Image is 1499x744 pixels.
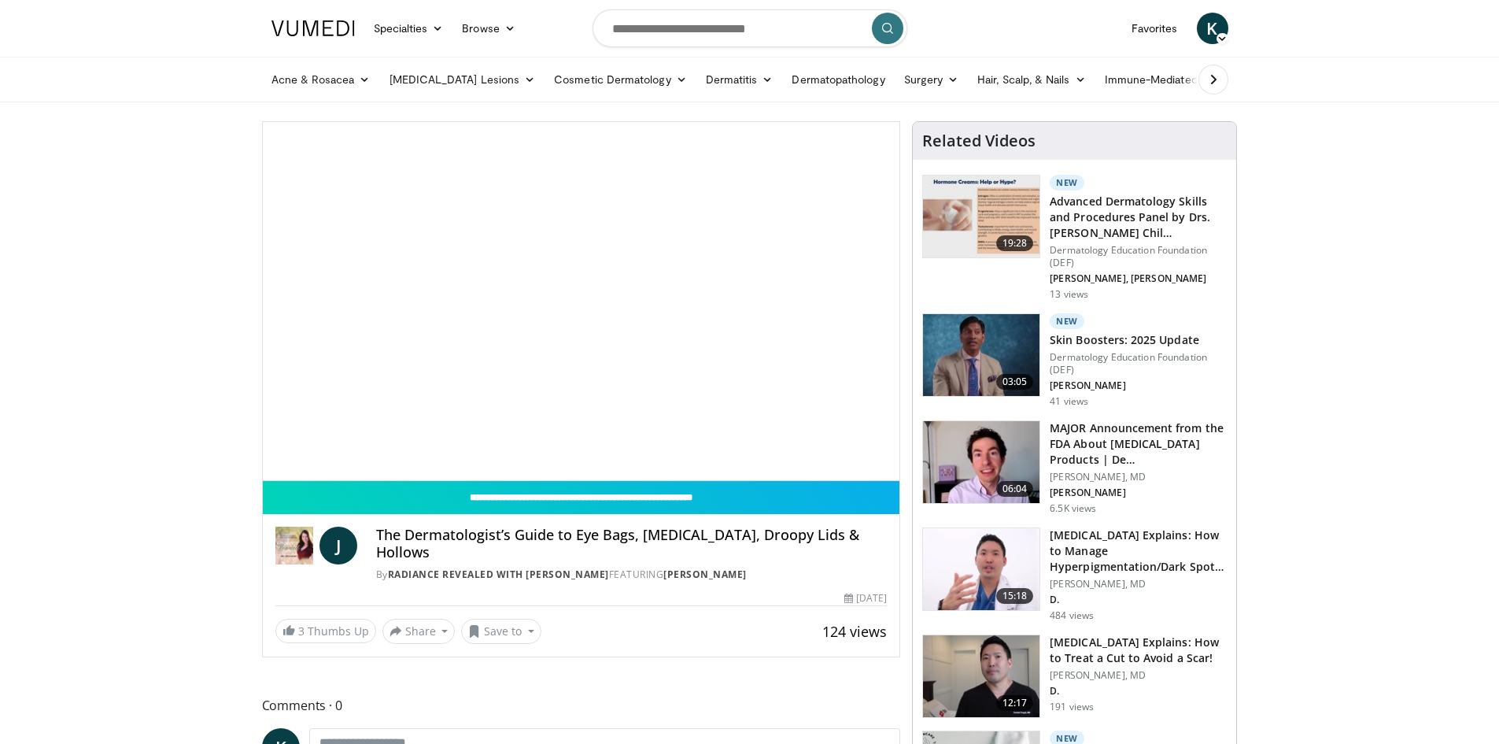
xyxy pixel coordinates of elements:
h3: [MEDICAL_DATA] Explains: How to Treat a Cut to Avoid a Scar! [1050,635,1227,666]
p: 13 views [1050,288,1088,301]
p: Dermatology Education Foundation (DEF) [1050,351,1227,376]
p: [PERSON_NAME] [1050,379,1227,392]
span: 03:05 [996,374,1034,390]
a: 3 Thumbs Up [275,619,376,643]
p: 484 views [1050,609,1094,622]
span: 3 [298,624,305,639]
span: 19:28 [996,235,1034,251]
p: [PERSON_NAME], [PERSON_NAME] [1050,272,1227,285]
a: Dermatopathology [782,64,894,95]
a: Radiance Revealed with [PERSON_NAME] [388,568,609,581]
span: 06:04 [996,481,1034,497]
a: Specialties [364,13,453,44]
span: 124 views [822,622,887,641]
h3: Skin Boosters: 2025 Update [1050,332,1227,348]
p: 6.5K views [1050,502,1096,515]
a: Favorites [1122,13,1187,44]
h3: [MEDICAL_DATA] Explains: How to Manage Hyperpigmentation/Dark Spots o… [1050,527,1227,575]
input: Search topics, interventions [593,9,907,47]
h4: Related Videos [922,131,1036,150]
p: [PERSON_NAME] [1050,487,1227,499]
h3: MAJOR Announcement from the FDA About [MEDICAL_DATA] Products | De… [1050,420,1227,468]
a: Browse [452,13,525,44]
a: Cosmetic Dermatology [545,64,696,95]
p: 191 views [1050,701,1094,713]
img: dd29cf01-09ec-4981-864e-72915a94473e.150x105_q85_crop-smart_upscale.jpg [923,176,1039,257]
span: Comments 0 [262,695,901,716]
a: 12:17 [MEDICAL_DATA] Explains: How to Treat a Cut to Avoid a Scar! [PERSON_NAME], MD D. 191 views [922,635,1227,718]
img: VuMedi Logo [271,20,355,36]
img: e1503c37-a13a-4aad-9ea8-1e9b5ff728e6.150x105_q85_crop-smart_upscale.jpg [923,528,1039,610]
a: Acne & Rosacea [262,64,380,95]
h4: The Dermatologist’s Guide to Eye Bags, [MEDICAL_DATA], Droopy Lids & Hollows [376,527,888,561]
div: By FEATURING [376,568,888,582]
a: Surgery [895,64,969,95]
span: 15:18 [996,588,1034,604]
img: Radiance Revealed with Dr. Jen Haley [275,527,313,564]
div: [DATE] [844,591,887,605]
a: 03:05 New Skin Boosters: 2025 Update Dermatology Education Foundation (DEF) [PERSON_NAME] 41 views [922,313,1227,408]
img: b8d0b268-5ea7-42fe-a1b9-7495ab263df8.150x105_q85_crop-smart_upscale.jpg [923,421,1039,503]
p: D. [1050,594,1227,606]
p: [PERSON_NAME], MD [1050,578,1227,590]
img: 24945916-2cf7-46e8-ba42-f4b460d6138e.150x105_q85_crop-smart_upscale.jpg [923,635,1039,717]
button: Share [382,619,456,644]
a: 15:18 [MEDICAL_DATA] Explains: How to Manage Hyperpigmentation/Dark Spots o… [PERSON_NAME], MD D.... [922,527,1227,622]
p: Dermatology Education Foundation (DEF) [1050,244,1227,269]
a: 06:04 MAJOR Announcement from the FDA About [MEDICAL_DATA] Products | De… [PERSON_NAME], MD [PERS... [922,420,1227,515]
a: J [319,527,357,564]
p: New [1050,175,1084,191]
a: Dermatitis [696,64,783,95]
video-js: Video Player [263,122,900,481]
a: [PERSON_NAME] [663,568,747,581]
button: Save to [461,619,541,644]
a: Hair, Scalp, & Nails [968,64,1095,95]
a: K [1197,13,1228,44]
p: 41 views [1050,395,1088,408]
a: Immune-Mediated [1095,64,1223,95]
p: New [1050,313,1084,329]
p: [PERSON_NAME], MD [1050,669,1227,682]
img: 5d8405b0-0c3f-45ed-8b2f-ed15b0244802.150x105_q85_crop-smart_upscale.jpg [923,314,1039,396]
p: [PERSON_NAME], MD [1050,471,1227,483]
a: 19:28 New Advanced Dermatology Skills and Procedures Panel by Drs. [PERSON_NAME] Chil… Dermatolog... [922,175,1227,301]
h3: Advanced Dermatology Skills and Procedures Panel by Drs. [PERSON_NAME] Chil… [1050,194,1227,241]
a: [MEDICAL_DATA] Lesions [380,64,545,95]
span: 12:17 [996,695,1034,711]
p: D. [1050,685,1227,698]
